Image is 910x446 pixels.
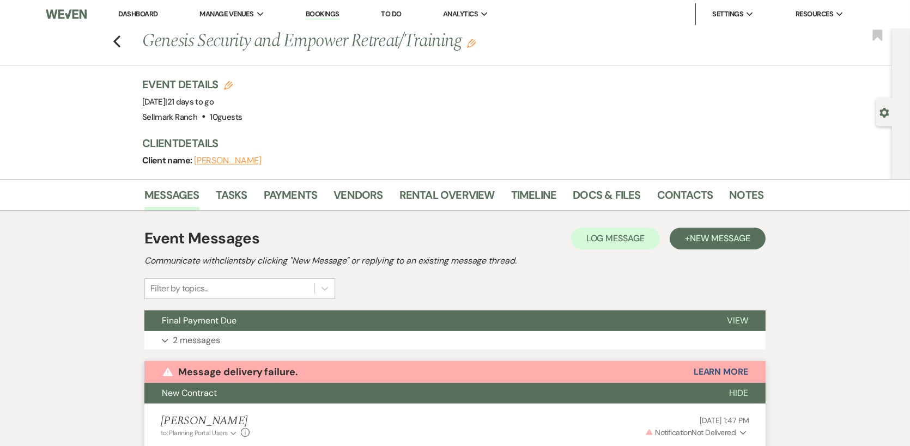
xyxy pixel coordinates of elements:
[144,227,259,250] h1: Event Messages
[443,9,478,20] span: Analytics
[655,427,691,437] span: Notification
[644,427,749,438] button: NotificationNot Delivered
[144,186,199,210] a: Messages
[210,112,242,123] span: 10 guests
[729,387,748,399] span: Hide
[199,9,253,20] span: Manage Venues
[167,96,214,107] span: 21 days to go
[142,136,753,151] h3: Client Details
[161,414,250,428] h5: [PERSON_NAME]
[144,383,712,404] button: New Contract
[712,383,766,404] button: Hide
[142,77,242,92] h3: Event Details
[161,429,228,437] span: to: Planning Portal Users
[162,315,236,326] span: Final Payment Due
[879,107,889,117] button: Open lead details
[712,9,743,20] span: Settings
[694,368,748,376] button: Learn More
[162,387,217,399] span: New Contract
[727,315,748,326] span: View
[216,186,247,210] a: Tasks
[161,428,238,438] button: to: Planning Portal Users
[306,9,339,20] a: Bookings
[670,228,766,249] button: +New Message
[150,282,209,295] div: Filter by topics...
[511,186,557,210] a: Timeline
[657,186,713,210] a: Contacts
[467,38,476,48] button: Edit
[586,233,645,244] span: Log Message
[571,228,660,249] button: Log Message
[194,156,262,165] button: [PERSON_NAME]
[690,233,750,244] span: New Message
[645,427,736,437] span: Not Delivered
[796,9,833,20] span: Resources
[729,186,763,210] a: Notes
[144,310,709,331] button: Final Payment Due
[142,112,197,123] span: Sellmark Ranch
[178,364,298,380] p: Message delivery failure.
[144,331,766,350] button: 2 messages
[165,96,214,107] span: |
[709,310,766,331] button: View
[142,155,194,166] span: Client name:
[144,254,766,267] h2: Communicate with clients by clicking "New Message" or replying to an existing message thread.
[46,3,87,26] img: Weven Logo
[700,416,749,425] span: [DATE] 1:47 PM
[399,186,495,210] a: Rental Overview
[333,186,383,210] a: Vendors
[118,9,157,19] a: Dashboard
[573,186,640,210] a: Docs & Files
[264,186,318,210] a: Payments
[381,9,401,19] a: To Do
[142,96,214,107] span: [DATE]
[173,333,220,347] p: 2 messages
[142,28,630,54] h1: Genesis Security and Empower Retreat/Training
